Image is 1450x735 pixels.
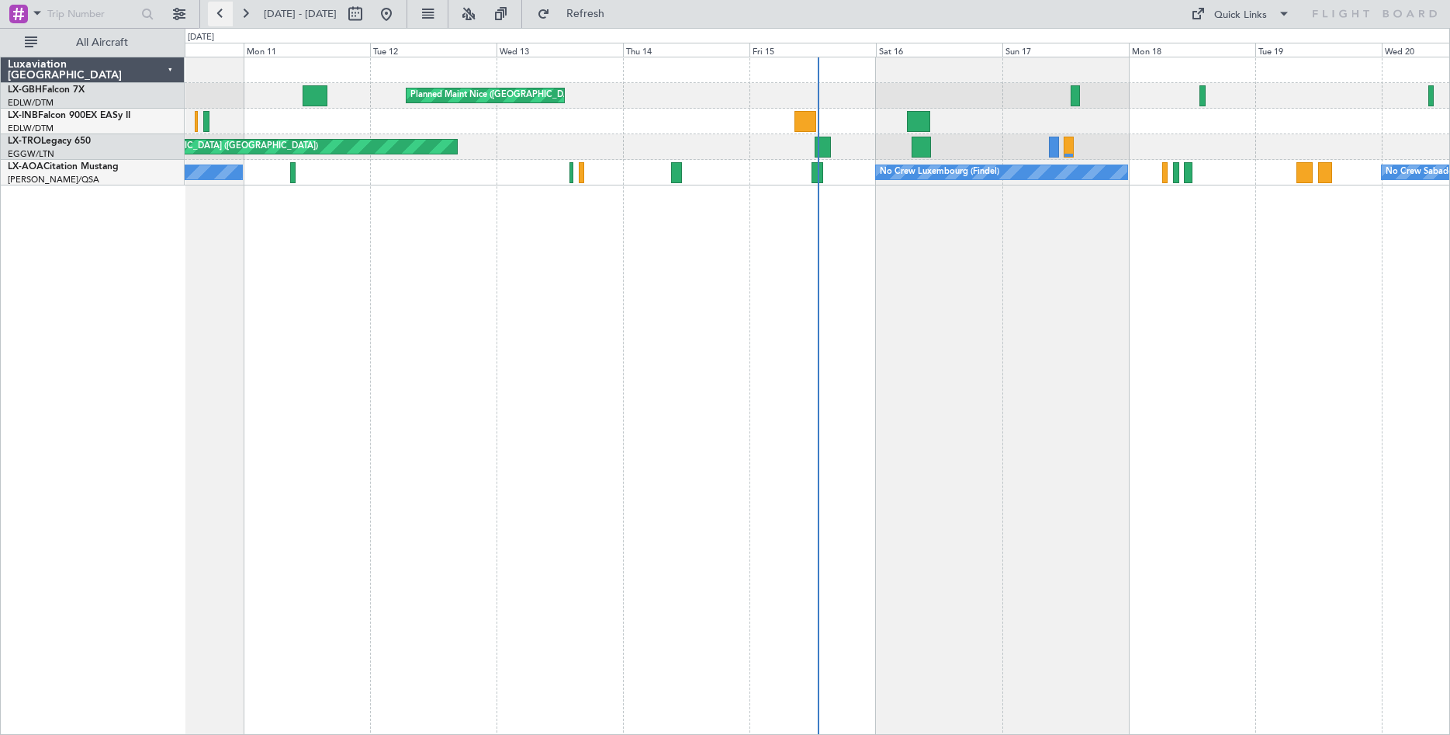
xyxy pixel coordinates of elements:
button: Quick Links [1183,2,1298,26]
div: Sun 17 [1002,43,1129,57]
span: All Aircraft [40,37,164,48]
div: Tue 12 [370,43,497,57]
div: [DATE] [188,31,214,44]
button: All Aircraft [17,30,168,55]
div: Sat 16 [876,43,1002,57]
a: LX-AOACitation Mustang [8,162,119,172]
a: EDLW/DTM [8,123,54,134]
div: Fri 15 [749,43,876,57]
div: No Crew Luxembourg (Findel) [880,161,999,184]
div: Planned Maint Nice ([GEOGRAPHIC_DATA]) [410,84,583,107]
a: [PERSON_NAME]/QSA [8,174,99,185]
span: LX-GBH [8,85,42,95]
span: LX-INB [8,111,38,120]
div: Quick Links [1214,8,1267,23]
div: Mon 18 [1129,43,1255,57]
a: LX-TROLegacy 650 [8,137,91,146]
div: Mon 11 [244,43,370,57]
a: LX-INBFalcon 900EX EASy II [8,111,130,120]
button: Refresh [530,2,623,26]
span: [DATE] - [DATE] [264,7,337,21]
div: Wed 13 [497,43,623,57]
input: Trip Number [47,2,137,26]
a: LX-GBHFalcon 7X [8,85,85,95]
div: Unplanned Maint [GEOGRAPHIC_DATA] ([GEOGRAPHIC_DATA]) [63,135,318,158]
div: Thu 14 [623,43,749,57]
div: Tue 19 [1255,43,1382,57]
span: Refresh [553,9,618,19]
a: EDLW/DTM [8,97,54,109]
span: LX-TRO [8,137,41,146]
span: LX-AOA [8,162,43,172]
a: EGGW/LTN [8,148,54,160]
